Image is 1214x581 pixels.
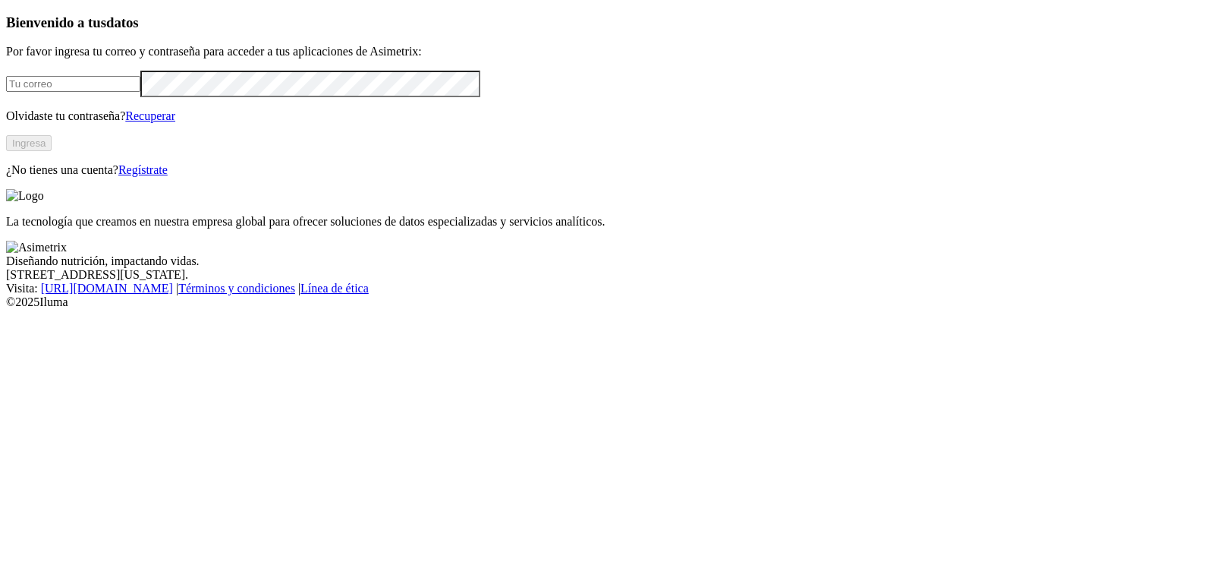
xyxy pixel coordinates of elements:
[125,109,175,122] a: Recuperar
[6,241,67,254] img: Asimetrix
[6,254,1208,268] div: Diseñando nutrición, impactando vidas.
[106,14,139,30] span: datos
[6,76,140,92] input: Tu correo
[6,215,1208,229] p: La tecnología que creamos en nuestra empresa global para ofrecer soluciones de datos especializad...
[6,14,1208,31] h3: Bienvenido a tus
[118,163,168,176] a: Regístrate
[6,268,1208,282] div: [STREET_ADDRESS][US_STATE].
[6,45,1208,58] p: Por favor ingresa tu correo y contraseña para acceder a tus aplicaciones de Asimetrix:
[6,109,1208,123] p: Olvidaste tu contraseña?
[300,282,369,295] a: Línea de ética
[6,135,52,151] button: Ingresa
[6,295,1208,309] div: © 2025 Iluma
[178,282,295,295] a: Términos y condiciones
[41,282,173,295] a: [URL][DOMAIN_NAME]
[6,189,44,203] img: Logo
[6,163,1208,177] p: ¿No tienes una cuenta?
[6,282,1208,295] div: Visita : | |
